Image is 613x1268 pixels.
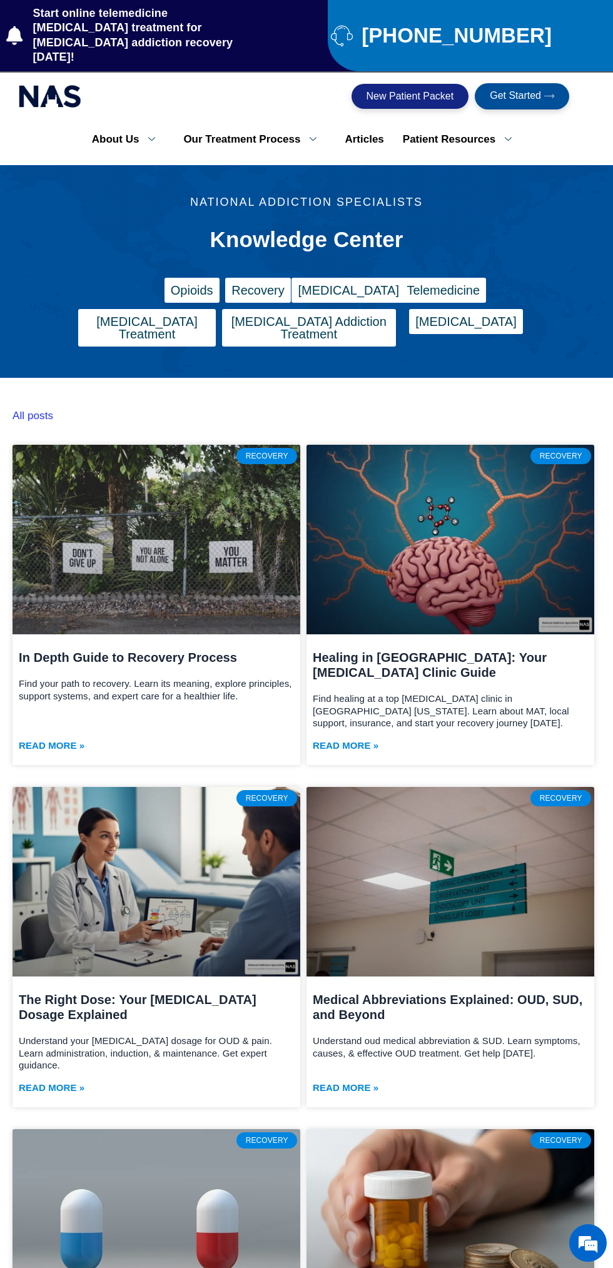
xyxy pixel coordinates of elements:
a: Read more about Healing in Mount Juliet: Your Suboxone Clinic Guide [313,739,378,753]
a: All posts [13,410,53,422]
span: [PHONE_NUMBER] [358,29,552,43]
a: buprenorphine dosage [13,787,300,977]
span: Start online telemedicine [MEDICAL_DATA] treatment for [MEDICAL_DATA] addiction recovery [DATE]! [30,6,263,65]
a: oud medical abbreviation [306,787,594,977]
a: Start online telemedicine [MEDICAL_DATA] treatment for [MEDICAL_DATA] addiction recovery [DATE]! [6,6,263,65]
a: Recovery [225,278,290,303]
span: Telemedicine [407,284,480,297]
a: [MEDICAL_DATA] Addiction Treatment [222,309,396,347]
span: [MEDICAL_DATA] [415,315,517,328]
div: Recovery [236,790,297,806]
a: [PHONE_NUMBER] [331,24,607,46]
a: Patient Resources [393,126,530,153]
a: Get Started [475,83,569,109]
a: Healing in [GEOGRAPHIC_DATA]: Your [MEDICAL_DATA] Clinic Guide [313,651,547,679]
a: suboxone clinic in mount juliet tennessee [306,445,594,635]
p: Find healing at a top [MEDICAL_DATA] clinic in [GEOGRAPHIC_DATA] [US_STATE]. Learn about MAT, loc... [313,692,588,729]
a: recovery [13,445,300,635]
img: national addiction specialists online suboxone clinic - logo [19,82,81,111]
p: Understand oud medical abbreviation & SUD. Learn symptoms, causes, & effective OUD treatment. Get... [313,1035,588,1059]
span: [MEDICAL_DATA] Addiction Treatment [228,315,390,340]
span: [MEDICAL_DATA] [298,284,399,297]
a: Read more about Medical Abbreviations Explained: OUD, SUD, and Beyond [313,1081,378,1095]
div: Recovery [530,448,591,464]
a: Medical Abbreviations Explained: OUD, SUD, and Beyond [313,993,582,1022]
p: Find your path to recovery. Learn its meaning, explore principles, support systems, and expert ca... [19,677,294,702]
span: Get Started [490,91,541,102]
a: [MEDICAL_DATA] [409,309,523,334]
a: [MEDICAL_DATA] [291,278,405,303]
span: Recovery [231,284,284,297]
div: Recovery [530,1132,591,1149]
a: Opioids [165,278,220,303]
span: Opioids [171,284,213,297]
a: The Right Dose: Your [MEDICAL_DATA] Dosage Explained [19,993,256,1022]
a: [MEDICAL_DATA] Treatment [78,309,216,347]
a: In Depth Guide to Recovery Process [19,651,237,664]
span: [MEDICAL_DATA] Treatment [84,315,210,340]
p: Understand your [MEDICAL_DATA] dosage for OUD & pain. Learn administration, induction, & maintena... [19,1035,294,1072]
a: Our Treatment Process [174,126,335,153]
div: Recovery [530,790,591,806]
a: About Us [83,126,175,153]
a: New Patient Packet [352,84,469,109]
div: Recovery [236,1132,297,1149]
span: New Patient Packet [367,91,454,101]
a: Telemedicine [400,278,486,303]
a: Read more about In Depth Guide to Recovery Process [19,739,84,753]
div: Recovery [236,448,297,464]
a: Articles [335,126,393,153]
a: Read more about The Right Dose: Your Buprenorphine Dosage Explained [19,1081,84,1095]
